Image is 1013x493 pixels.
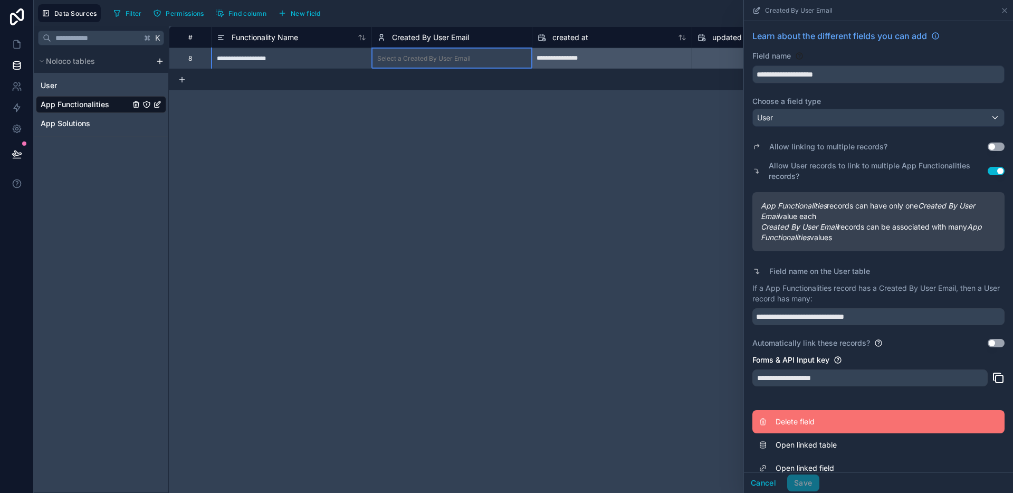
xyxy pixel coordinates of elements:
button: Filter [109,5,146,21]
label: Field name [752,51,791,61]
span: Find column [228,10,266,17]
a: Learn about the different fields you can add [752,30,940,42]
span: Permissions [166,10,204,17]
button: Permissions [149,5,207,21]
div: # [177,33,203,41]
span: New field [291,10,321,17]
span: created at [552,32,588,43]
button: New field [274,5,324,21]
div: 8 [188,54,192,63]
label: Choose a field type [752,96,1005,107]
span: Learn about the different fields you can add [752,30,927,42]
span: Data Sources [54,10,97,17]
span: Created By User Email [392,32,469,43]
em: Created By User Email [761,222,838,231]
p: If a App Functionalities record has a Created By User Email, then a User record has many: [752,283,1005,304]
button: Find column [212,5,270,21]
label: Field name on the User table [769,266,870,277]
span: records can be associated with many values [761,222,996,243]
span: updated at [712,32,751,43]
span: Functionality Name [232,32,298,43]
button: Data Sources [38,4,101,22]
em: App Functionalities [761,201,827,210]
a: Permissions [149,5,212,21]
label: Automatically link these records? [752,338,870,348]
button: Delete field [752,410,1005,433]
a: Open linked table [752,433,1005,457]
span: User [757,112,773,123]
span: Delete field [776,416,928,427]
label: Allow linking to multiple records? [769,141,887,152]
span: records can have only one value each [761,201,996,222]
div: Select a Created By User Email [377,54,471,63]
button: Cancel [744,475,783,491]
label: Allow User records to link to multiple App Functionalities records? [769,160,988,182]
button: User [752,109,1005,127]
span: K [154,34,161,42]
span: Filter [126,10,142,17]
a: Open linked field [752,457,1005,480]
label: Forms & API Input key [752,355,829,365]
